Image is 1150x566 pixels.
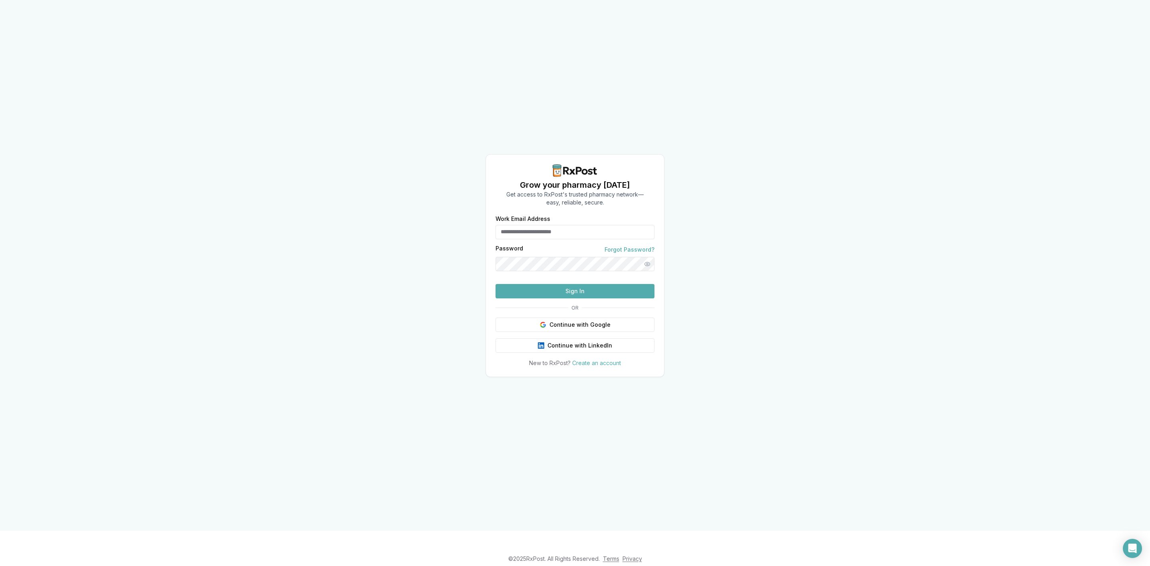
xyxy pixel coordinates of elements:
[603,555,619,562] a: Terms
[496,216,654,222] label: Work Email Address
[496,284,654,298] button: Sign In
[1123,539,1142,558] div: Open Intercom Messenger
[540,322,546,328] img: Google
[572,359,621,366] a: Create an account
[529,359,571,366] span: New to RxPost?
[538,342,544,349] img: LinkedIn
[640,257,654,271] button: Show password
[605,246,654,254] a: Forgot Password?
[549,164,601,177] img: RxPost Logo
[496,338,654,353] button: Continue with LinkedIn
[506,179,644,191] h1: Grow your pharmacy [DATE]
[623,555,642,562] a: Privacy
[568,305,582,311] span: OR
[496,246,523,254] label: Password
[506,191,644,207] p: Get access to RxPost's trusted pharmacy network— easy, reliable, secure.
[496,318,654,332] button: Continue with Google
